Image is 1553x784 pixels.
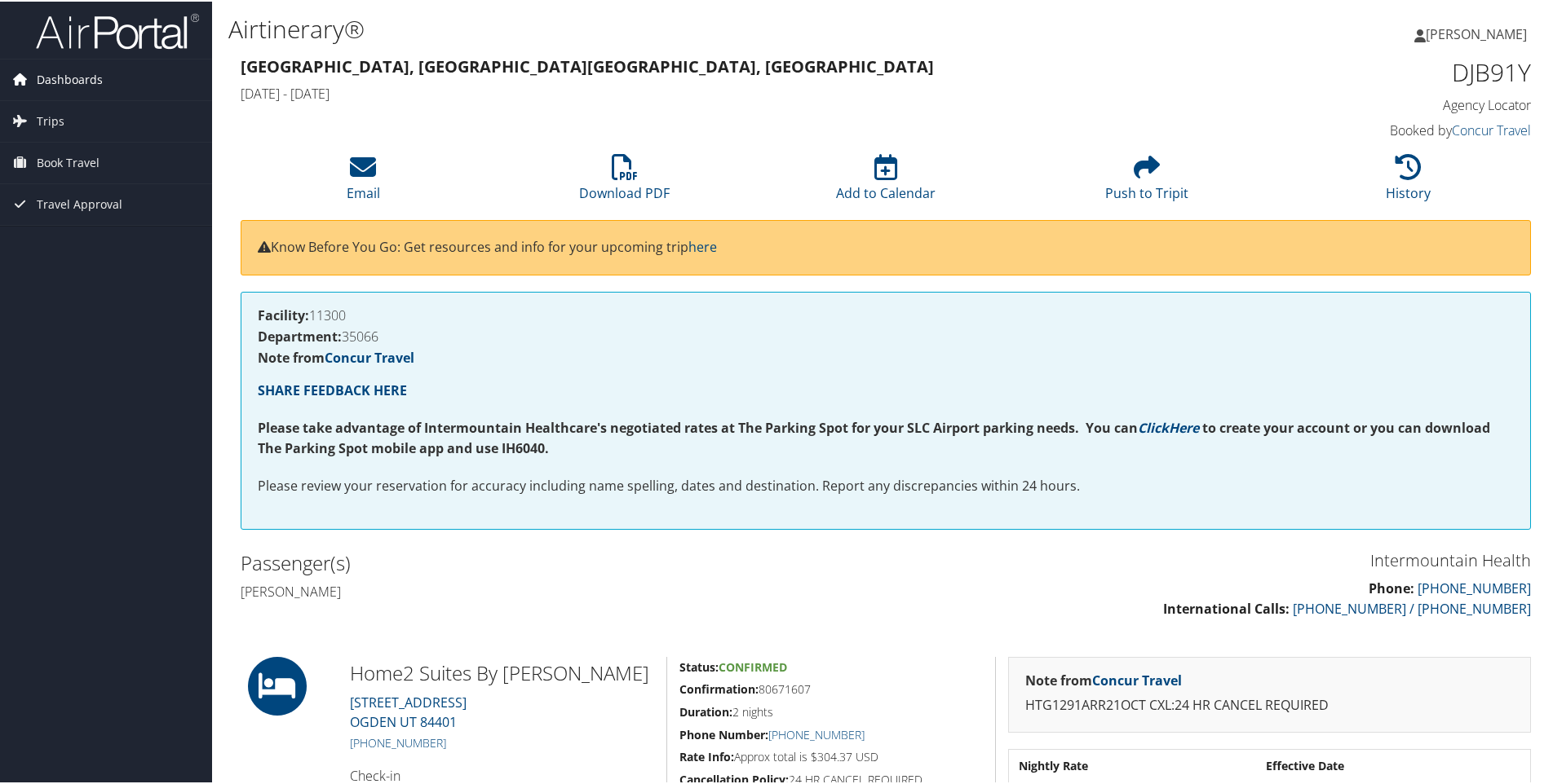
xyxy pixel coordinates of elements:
h1: Airtinerary® [228,11,1105,45]
h5: 80671607 [679,680,983,696]
strong: Confirmation: [679,680,759,695]
strong: Duration: [679,703,732,718]
h5: Approx total is $304.37 USD [679,747,983,764]
h4: [PERSON_NAME] [241,581,874,599]
strong: [GEOGRAPHIC_DATA], [GEOGRAPHIC_DATA] [GEOGRAPHIC_DATA], [GEOGRAPHIC_DATA] [241,54,934,76]
span: Dashboards [37,58,103,99]
a: [PERSON_NAME] [1414,8,1543,57]
a: [PHONE_NUMBER] [768,725,865,741]
strong: Rate Info: [679,747,734,763]
span: [PERSON_NAME] [1426,24,1527,42]
a: Push to Tripit [1105,161,1188,200]
a: Add to Calendar [836,161,936,200]
a: [PHONE_NUMBER] [350,733,446,749]
a: Concur Travel [1092,670,1182,688]
a: [PHONE_NUMBER] / [PHONE_NUMBER] [1293,598,1531,616]
strong: Please take advantage of Intermountain Healthcare's negotiated rates at The Parking Spot for your... [258,417,1138,435]
span: Travel Approval [37,183,122,223]
h4: Booked by [1227,120,1531,138]
strong: Facility: [258,305,309,323]
a: Concur Travel [1452,120,1531,138]
span: Trips [37,99,64,140]
a: Here [1169,417,1199,435]
h5: 2 nights [679,703,983,719]
strong: Status: [679,658,719,673]
h4: 35066 [258,328,1514,341]
strong: Note from [1025,670,1182,688]
p: Please review your reservation for accuracy including name spelling, dates and destination. Repor... [258,474,1514,496]
th: Effective Date [1258,750,1529,779]
a: [PHONE_NUMBER] [1418,578,1531,596]
h4: Check-in [350,765,654,783]
h3: Intermountain Health [898,548,1531,570]
img: airportal-logo.png [36,11,199,49]
a: Click [1138,417,1169,435]
a: Download PDF [579,161,670,200]
a: [STREET_ADDRESS]OGDEN UT 84401 [350,692,467,729]
strong: International Calls: [1163,598,1290,616]
strong: Department: [258,326,342,344]
strong: Note from [258,347,414,365]
strong: Phone: [1369,578,1414,596]
p: Know Before You Go: Get resources and info for your upcoming trip [258,236,1514,257]
h1: DJB91Y [1227,54,1531,88]
th: Nightly Rate [1011,750,1256,779]
span: Confirmed [719,658,787,673]
a: Email [347,161,380,200]
a: Concur Travel [325,347,414,365]
h2: Home2 Suites By [PERSON_NAME] [350,658,654,685]
span: Book Travel [37,141,100,182]
a: here [688,236,717,254]
p: HTG1291ARR21OCT CXL:24 HR CANCEL REQUIRED [1025,694,1514,715]
h2: Passenger(s) [241,548,874,575]
h4: [DATE] - [DATE] [241,83,1202,101]
h4: Agency Locator [1227,95,1531,112]
a: SHARE FEEDBACK HERE [258,380,407,398]
a: History [1386,161,1431,200]
strong: Phone Number: [679,725,768,741]
h4: 11300 [258,307,1514,320]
